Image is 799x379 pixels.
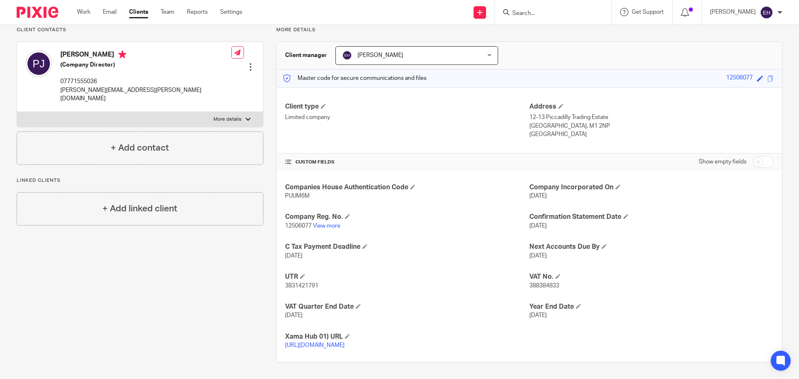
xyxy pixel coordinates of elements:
h4: + Add contact [111,141,169,154]
span: [DATE] [285,253,303,259]
h4: UTR [285,272,529,281]
p: Limited company [285,113,529,121]
p: Linked clients [17,177,263,184]
i: Primary [118,50,127,59]
p: [PERSON_NAME][EMAIL_ADDRESS][PERSON_NAME][DOMAIN_NAME] [60,86,231,103]
span: [DATE] [285,312,303,318]
p: [PERSON_NAME] [710,8,756,16]
span: 388384833 [529,283,559,289]
p: 12-13 Piccadilly Trading Estate [529,113,774,121]
h4: Next Accounts Due By [529,243,774,251]
h4: VAT No. [529,272,774,281]
h4: C Tax Payment Deadline [285,243,529,251]
span: Get Support [632,9,664,15]
h4: CUSTOM FIELDS [285,159,529,166]
h5: (Company Director) [60,61,231,69]
img: svg%3E [760,6,773,19]
img: svg%3E [25,50,52,77]
img: Pixie [17,7,58,18]
h4: Client type [285,102,529,111]
a: Email [103,8,117,16]
a: Reports [187,8,208,16]
p: More details [276,27,782,33]
a: [URL][DOMAIN_NAME] [285,342,345,348]
h4: Address [529,102,774,111]
h4: Xama Hub 01) URL [285,332,529,341]
h4: Company Reg. No. [285,213,529,221]
span: 3831421791 [285,283,318,289]
p: 07771555036 [60,77,231,86]
p: Master code for secure communications and files [283,74,427,82]
h4: + Add linked client [102,202,177,215]
h3: Client manager [285,51,327,59]
p: Client contacts [17,27,263,33]
img: svg%3E [342,50,352,60]
a: Team [161,8,174,16]
span: PUUM6M [285,193,310,199]
a: Work [77,8,90,16]
h4: Company Incorporated On [529,183,774,192]
a: Settings [220,8,242,16]
h4: Year End Date [529,302,774,311]
a: View more [313,223,340,229]
span: [DATE] [529,193,547,199]
span: [DATE] [529,253,547,259]
p: More details [213,116,241,123]
h4: Confirmation Statement Date [529,213,774,221]
h4: VAT Quarter End Date [285,302,529,311]
span: 12506077 [285,223,312,229]
label: Show empty fields [699,158,747,166]
h4: [PERSON_NAME] [60,50,231,61]
span: [PERSON_NAME] [357,52,403,58]
span: [DATE] [529,223,547,229]
p: [GEOGRAPHIC_DATA], M1 2NP [529,122,774,130]
a: Clients [129,8,148,16]
span: [DATE] [529,312,547,318]
p: [GEOGRAPHIC_DATA] [529,130,774,139]
div: 12506077 [726,74,753,83]
h4: Companies House Authentication Code [285,183,529,192]
input: Search [511,10,586,17]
